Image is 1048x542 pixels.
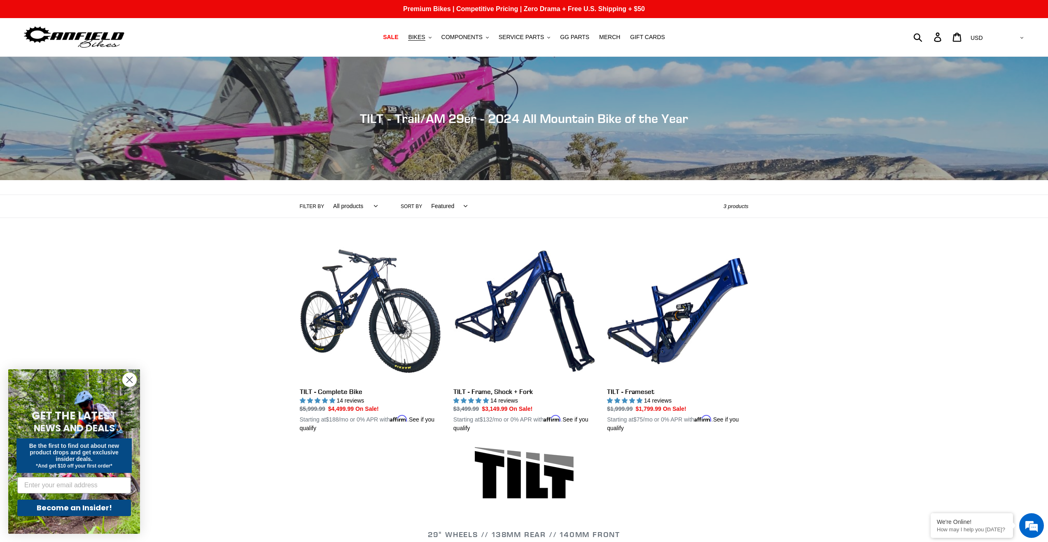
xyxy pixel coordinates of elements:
span: BIKES [408,34,425,41]
label: Filter by [300,203,324,210]
span: TILT - Trail/AM 29er - 2024 All Mountain Bike of the Year [360,111,688,126]
input: Search [918,28,939,46]
span: Be the first to find out about new product drops and get exclusive insider deals. [29,442,119,462]
span: COMPONENTS [441,34,483,41]
a: GIFT CARDS [626,32,669,43]
span: GET THE LATEST [32,408,117,423]
img: Canfield Bikes [23,24,126,50]
span: SALE [383,34,398,41]
button: Become an Insider! [17,500,131,516]
a: GG PARTS [556,32,593,43]
span: GIFT CARDS [630,34,665,41]
span: 29" WHEELS // 138mm REAR // 140mm FRONT [428,530,620,539]
button: BIKES [404,32,435,43]
button: Close dialog [122,373,137,387]
button: SERVICE PARTS [495,32,554,43]
span: MERCH [599,34,620,41]
button: COMPONENTS [437,32,493,43]
span: NEWS AND DEALS [34,422,115,435]
span: GG PARTS [560,34,589,41]
span: SERVICE PARTS [499,34,544,41]
span: 3 products [724,203,749,209]
a: MERCH [595,32,624,43]
label: Sort by [401,203,422,210]
div: We're Online! [937,519,1007,525]
input: Enter your email address [17,477,131,493]
a: SALE [379,32,402,43]
p: How may I help you today? [937,526,1007,533]
span: *And get $10 off your first order* [36,463,112,469]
